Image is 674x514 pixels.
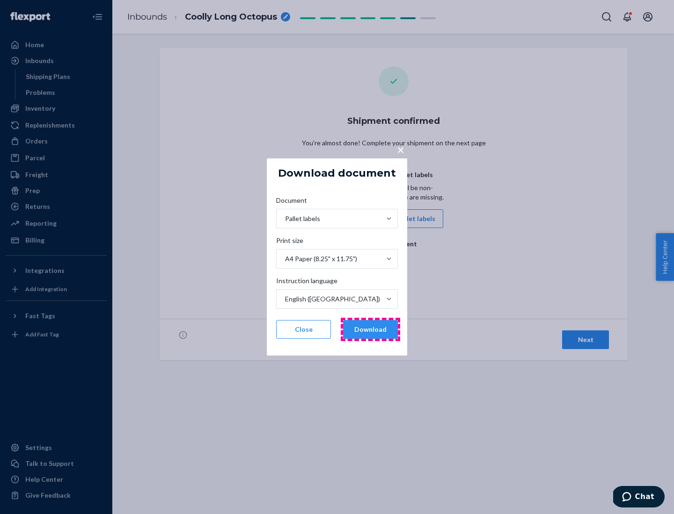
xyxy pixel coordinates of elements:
span: Print size [276,236,303,249]
input: Instruction languageEnglish ([GEOGRAPHIC_DATA]) [284,294,285,304]
button: Close [276,320,331,339]
h5: Download document [278,168,396,179]
input: Print sizeA4 Paper (8.25" x 11.75") [284,254,285,264]
div: English ([GEOGRAPHIC_DATA]) [285,294,380,304]
div: Pallet labels [285,214,320,223]
button: Download [343,320,398,339]
iframe: Opens a widget where you can chat to one of our agents [613,486,665,509]
span: × [397,142,404,157]
span: Document [276,196,307,209]
input: DocumentPallet labels [284,214,285,223]
span: Instruction language [276,276,337,289]
div: A4 Paper (8.25" x 11.75") [285,254,357,264]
